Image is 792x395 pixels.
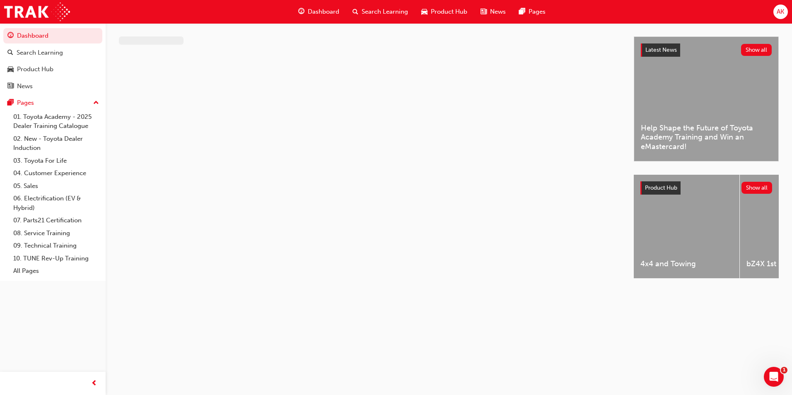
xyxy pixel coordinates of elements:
[645,46,677,53] span: Latest News
[10,167,102,180] a: 04. Customer Experience
[10,111,102,132] a: 01. Toyota Academy - 2025 Dealer Training Catalogue
[512,3,552,20] a: pages-iconPages
[3,28,102,43] a: Dashboard
[7,66,14,73] span: car-icon
[4,2,70,21] img: Trak
[3,26,102,95] button: DashboardSearch LearningProduct HubNews
[7,49,13,57] span: search-icon
[490,7,506,17] span: News
[10,227,102,240] a: 08. Service Training
[640,259,733,269] span: 4x4 and Towing
[634,36,779,161] a: Latest NewsShow allHelp Shape the Future of Toyota Academy Training and Win an eMastercard!
[421,7,427,17] span: car-icon
[93,98,99,108] span: up-icon
[641,123,772,152] span: Help Shape the Future of Toyota Academy Training and Win an eMastercard!
[298,7,304,17] span: guage-icon
[292,3,346,20] a: guage-iconDashboard
[7,32,14,40] span: guage-icon
[3,79,102,94] a: News
[741,44,772,56] button: Show all
[10,252,102,265] a: 10. TUNE Rev-Up Training
[529,7,546,17] span: Pages
[3,95,102,111] button: Pages
[10,154,102,167] a: 03. Toyota For Life
[645,184,677,191] span: Product Hub
[17,82,33,91] div: News
[764,367,784,387] iframe: Intercom live chat
[353,7,358,17] span: search-icon
[7,83,14,90] span: news-icon
[431,7,467,17] span: Product Hub
[777,7,784,17] span: AK
[519,7,525,17] span: pages-icon
[781,367,787,373] span: 1
[741,182,773,194] button: Show all
[346,3,415,20] a: search-iconSearch Learning
[3,62,102,77] a: Product Hub
[17,98,34,108] div: Pages
[17,65,53,74] div: Product Hub
[415,3,474,20] a: car-iconProduct Hub
[10,132,102,154] a: 02. New - Toyota Dealer Induction
[10,180,102,193] a: 05. Sales
[773,5,788,19] button: AK
[10,192,102,214] a: 06. Electrification (EV & Hybrid)
[10,214,102,227] a: 07. Parts21 Certification
[634,175,739,278] a: 4x4 and Towing
[481,7,487,17] span: news-icon
[91,378,97,389] span: prev-icon
[7,99,14,107] span: pages-icon
[10,239,102,252] a: 09. Technical Training
[308,7,339,17] span: Dashboard
[17,48,63,58] div: Search Learning
[640,181,772,195] a: Product HubShow all
[362,7,408,17] span: Search Learning
[474,3,512,20] a: news-iconNews
[10,265,102,277] a: All Pages
[641,43,772,57] a: Latest NewsShow all
[3,45,102,60] a: Search Learning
